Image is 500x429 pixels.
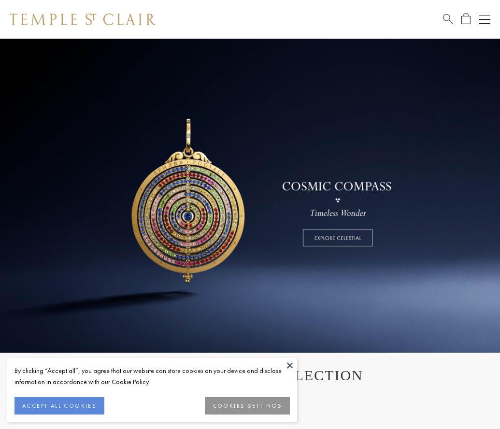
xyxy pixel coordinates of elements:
[443,13,453,25] a: Search
[205,397,290,415] button: COOKIES SETTINGS
[461,13,471,25] a: Open Shopping Bag
[479,14,490,25] button: Open navigation
[14,397,104,415] button: ACCEPT ALL COOKIES
[10,14,156,25] img: Temple St. Clair
[14,365,290,387] div: By clicking “Accept all”, you agree that our website can store cookies on your device and disclos...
